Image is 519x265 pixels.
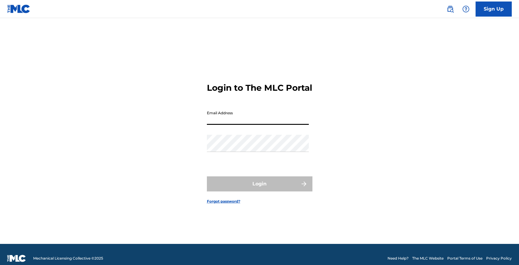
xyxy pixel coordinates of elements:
div: Help [460,3,472,15]
a: Privacy Policy [486,256,512,261]
a: The MLC Website [412,256,444,261]
a: Sign Up [476,2,512,17]
img: logo [7,255,26,262]
a: Public Search [444,3,456,15]
img: search [447,5,454,13]
span: Mechanical Licensing Collective © 2025 [33,256,103,261]
a: Forgot password? [207,199,240,204]
a: Need Help? [388,256,409,261]
img: help [462,5,470,13]
h3: Login to The MLC Portal [207,83,312,93]
a: Portal Terms of Use [447,256,483,261]
img: MLC Logo [7,5,30,13]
